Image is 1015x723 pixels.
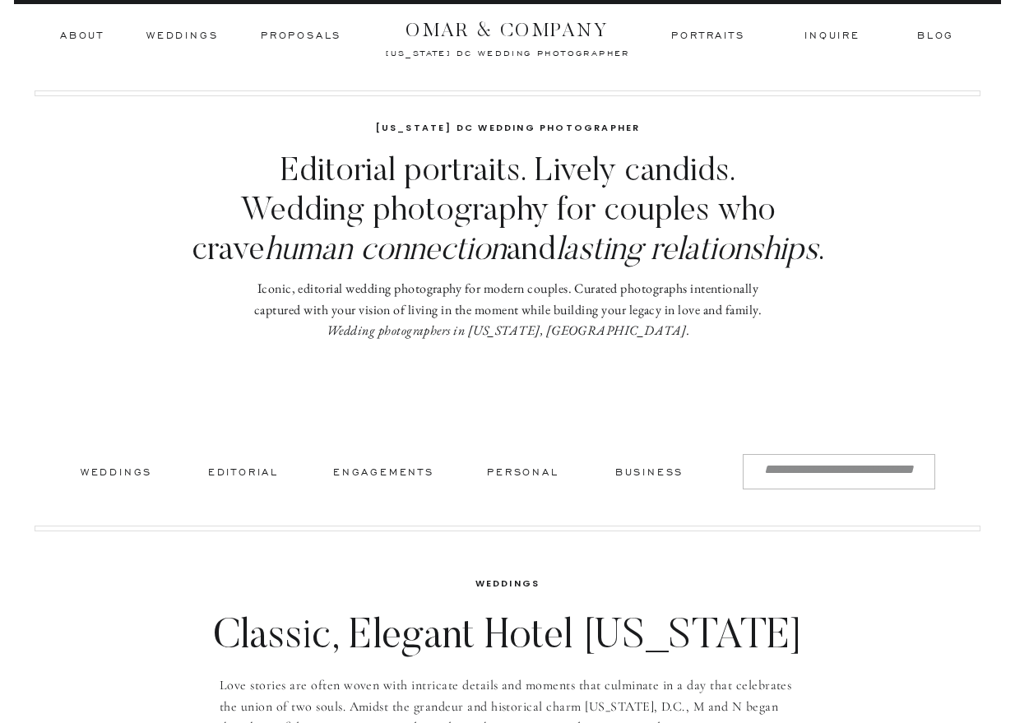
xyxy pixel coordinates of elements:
a: OMAR & COMPANY [375,14,640,36]
a: Weddings [79,466,154,483]
h3: Editorial portraits. Lively candids. Wedding photography for couples who crave and . [169,153,847,271]
a: personal [485,466,561,483]
a: Weddings [146,29,218,44]
a: Wedding photographers in [US_STATE], [GEOGRAPHIC_DATA]. [327,322,689,339]
a: business [614,466,685,483]
a: ABOUT [60,29,103,44]
a: [US_STATE] dc wedding photographer [341,48,674,56]
a: BLOG [917,29,952,44]
p: Iconic, editorial wedding photography for modern couples. Curated photographs intentionally captu... [250,278,766,355]
i: lasting relationships [556,235,818,268]
a: Portraits [670,29,747,44]
a: Weddings [475,577,540,590]
a: Proposals [261,29,341,44]
a: [US_STATE] dc wedding photographer [375,120,641,137]
a: inquire [804,29,860,44]
a: editorial [206,466,280,483]
h3: Classic, Elegant Hotel [US_STATE] Wedding [188,613,828,657]
a: Engagements [333,466,433,483]
i: human connection [265,235,506,268]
